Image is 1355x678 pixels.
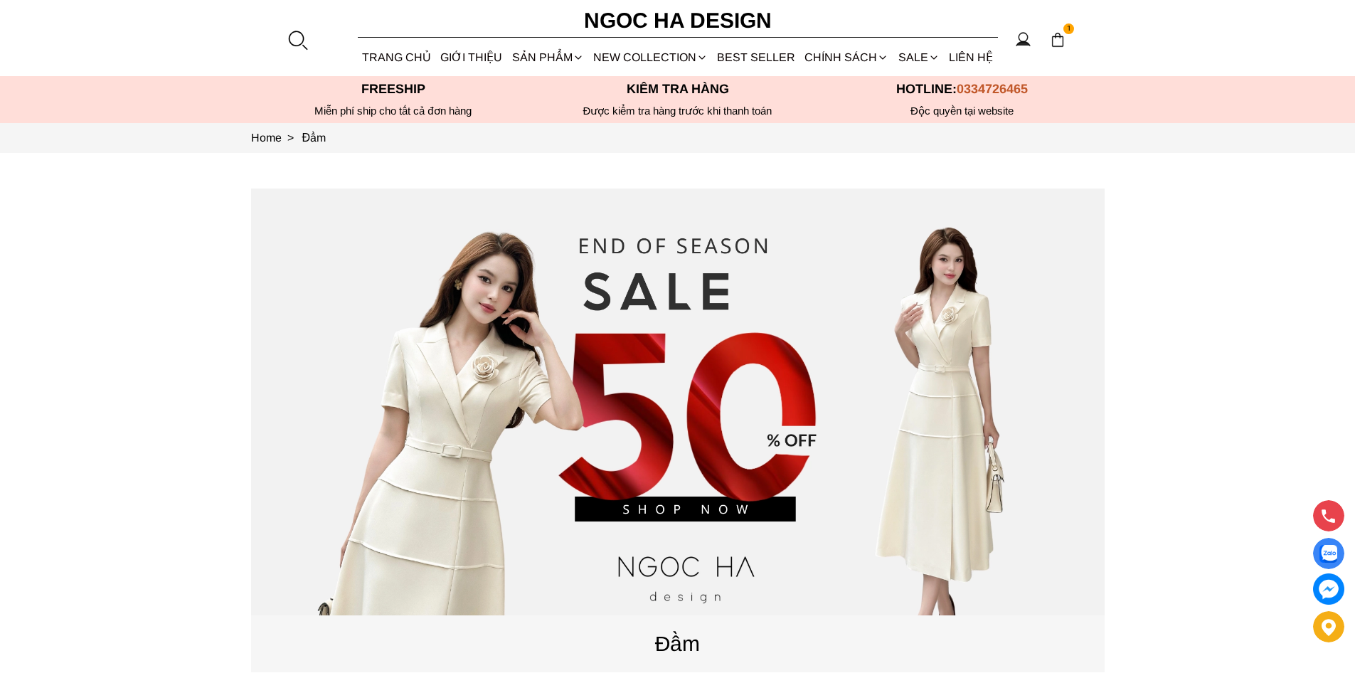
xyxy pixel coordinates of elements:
[1063,23,1075,35] span: 1
[1313,573,1344,605] a: messenger
[282,132,299,144] span: >
[627,82,729,96] font: Kiểm tra hàng
[251,82,536,97] p: Freeship
[588,38,712,76] a: NEW COLLECTION
[536,105,820,117] p: Được kiểm tra hàng trước khi thanh toán
[893,38,944,76] a: SALE
[713,38,800,76] a: BEST SELLER
[800,38,893,76] div: Chính sách
[251,627,1105,660] p: Đầm
[436,38,507,76] a: GIỚI THIỆU
[957,82,1028,96] span: 0334726465
[302,132,326,144] a: Link to Đầm
[820,105,1105,117] h6: Độc quyền tại website
[507,38,588,76] div: SẢN PHẨM
[1050,32,1066,48] img: img-CART-ICON-ksit0nf1
[944,38,997,76] a: LIÊN HỆ
[1313,538,1344,569] a: Display image
[251,105,536,117] div: Miễn phí ship cho tất cả đơn hàng
[571,4,785,38] a: Ngoc Ha Design
[358,38,436,76] a: TRANG CHỦ
[820,82,1105,97] p: Hotline:
[1319,545,1337,563] img: Display image
[251,132,302,144] a: Link to Home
